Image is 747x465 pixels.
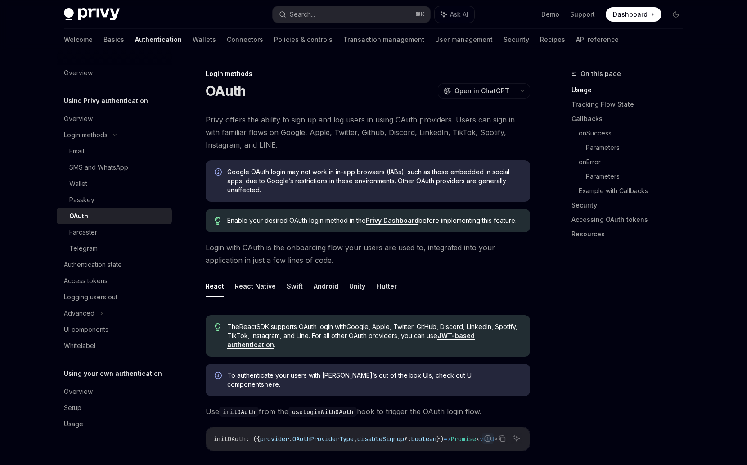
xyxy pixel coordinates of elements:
span: disableSignup [357,435,404,443]
span: OAuthProviderType [292,435,354,443]
div: OAuth [69,211,88,221]
h1: OAuth [206,83,246,99]
span: boolean [411,435,436,443]
a: Policies & controls [274,29,333,50]
a: OAuth [57,208,172,224]
div: Passkey [69,194,94,205]
a: Whitelabel [57,338,172,354]
div: Wallet [69,178,87,189]
a: Connectors [227,29,263,50]
svg: Info [215,372,224,381]
a: Example with Callbacks [579,184,690,198]
a: Security [571,198,690,212]
a: Privy Dashboard [366,217,418,225]
div: Farcaster [69,227,97,238]
a: Setup [57,400,172,416]
span: Privy offers the ability to sign up and log users in using OAuth providers. Users can sign in wit... [206,113,530,151]
button: Swift [287,275,303,297]
div: Login methods [64,130,108,140]
a: Support [570,10,595,19]
a: Dashboard [606,7,661,22]
a: Welcome [64,29,93,50]
div: Telegram [69,243,98,254]
a: User management [435,29,493,50]
code: initOAuth [219,407,259,417]
code: useLoginWithOAuth [288,407,357,417]
div: Usage [64,419,83,429]
div: Advanced [64,308,94,319]
a: UI components [57,321,172,338]
svg: Info [215,168,224,177]
div: Overview [64,68,93,78]
a: Overview [57,384,172,400]
a: Parameters [586,169,690,184]
a: Logging users out [57,289,172,305]
button: Ask AI [435,6,474,23]
a: Passkey [57,192,172,208]
a: here [264,380,279,388]
span: initOAuth [213,435,246,443]
span: ?: [404,435,411,443]
a: Transaction management [343,29,424,50]
img: dark logo [64,8,120,21]
a: Security [504,29,529,50]
a: onSuccess [579,126,690,140]
a: Demo [541,10,559,19]
div: Logging users out [64,292,117,302]
div: Overview [64,113,93,124]
a: Usage [57,416,172,432]
a: Resources [571,227,690,241]
button: Android [314,275,338,297]
button: Ask AI [511,433,522,444]
button: React [206,275,224,297]
span: : [289,435,292,443]
div: Login methods [206,69,530,78]
span: => [444,435,451,443]
a: onError [579,155,690,169]
a: Telegram [57,240,172,257]
button: Open in ChatGPT [438,83,515,99]
button: Search...⌘K [273,6,430,23]
span: To authenticate your users with [PERSON_NAME]’s out of the box UIs, check out UI components . [227,371,521,389]
span: , [354,435,357,443]
span: Open in ChatGPT [454,86,509,95]
div: Email [69,146,84,157]
a: Authentication [135,29,182,50]
a: Recipes [540,29,565,50]
a: SMS and WhatsApp [57,159,172,176]
div: Setup [64,402,81,413]
span: provider [260,435,289,443]
span: The React SDK supports OAuth login with Google, Apple, Twitter, GitHub, Discord, LinkedIn, Spotif... [227,322,521,349]
span: Promise [451,435,476,443]
a: Access tokens [57,273,172,289]
a: Wallets [193,29,216,50]
button: Copy the contents from the code block [496,433,508,444]
div: Authentication state [64,259,122,270]
button: Report incorrect code [482,433,494,444]
a: Overview [57,111,172,127]
span: Ask AI [450,10,468,19]
span: > [494,435,498,443]
span: Use from the hook to trigger the OAuth login flow. [206,405,530,418]
button: React Native [235,275,276,297]
a: Usage [571,83,690,97]
a: Basics [103,29,124,50]
h5: Using your own authentication [64,368,162,379]
span: void [480,435,494,443]
div: Whitelabel [64,340,95,351]
div: SMS and WhatsApp [69,162,128,173]
span: On this page [580,68,621,79]
span: ⌘ K [415,11,425,18]
span: Google OAuth login may not work in in-app browsers (IABs), such as those embedded in social apps,... [227,167,521,194]
button: Unity [349,275,365,297]
span: }) [436,435,444,443]
span: Login with OAuth is the onboarding flow your users are used to, integrated into your application ... [206,241,530,266]
span: : ({ [246,435,260,443]
span: < [476,435,480,443]
span: Dashboard [613,10,648,19]
a: Farcaster [57,224,172,240]
a: Tracking Flow State [571,97,690,112]
a: Wallet [57,176,172,192]
span: Enable your desired OAuth login method in the before implementing this feature. [227,216,521,225]
div: UI components [64,324,108,335]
